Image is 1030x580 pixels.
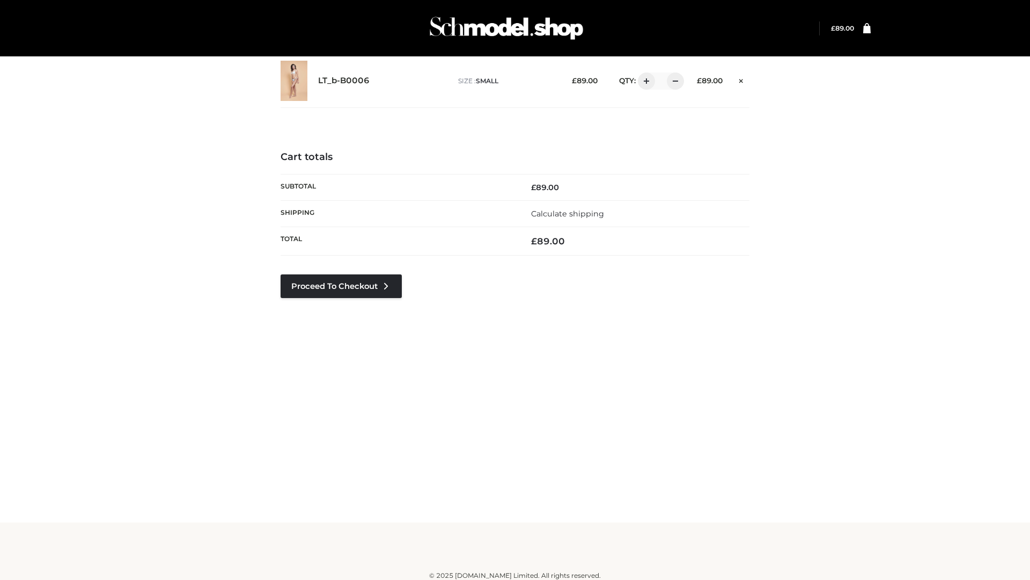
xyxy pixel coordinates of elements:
span: £ [531,183,536,192]
bdi: 89.00 [531,183,559,192]
a: Proceed to Checkout [281,274,402,298]
span: £ [572,76,577,85]
bdi: 89.00 [531,236,565,247]
span: £ [531,236,537,247]
a: £89.00 [831,24,854,32]
th: Subtotal [281,174,515,200]
img: Schmodel Admin 964 [426,7,587,49]
a: Remove this item [733,73,749,86]
bdi: 89.00 [697,76,723,85]
span: £ [831,24,835,32]
a: LT_b-B0006 [318,76,370,86]
h4: Cart totals [281,151,749,163]
p: size : [458,76,555,86]
img: LT_b-B0006 - SMALL [281,61,307,101]
bdi: 89.00 [831,24,854,32]
a: Calculate shipping [531,209,604,219]
th: Total [281,227,515,256]
div: QTY: [608,73,680,90]
bdi: 89.00 [572,76,598,85]
span: SMALL [476,77,498,85]
th: Shipping [281,200,515,227]
span: £ [697,76,702,85]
